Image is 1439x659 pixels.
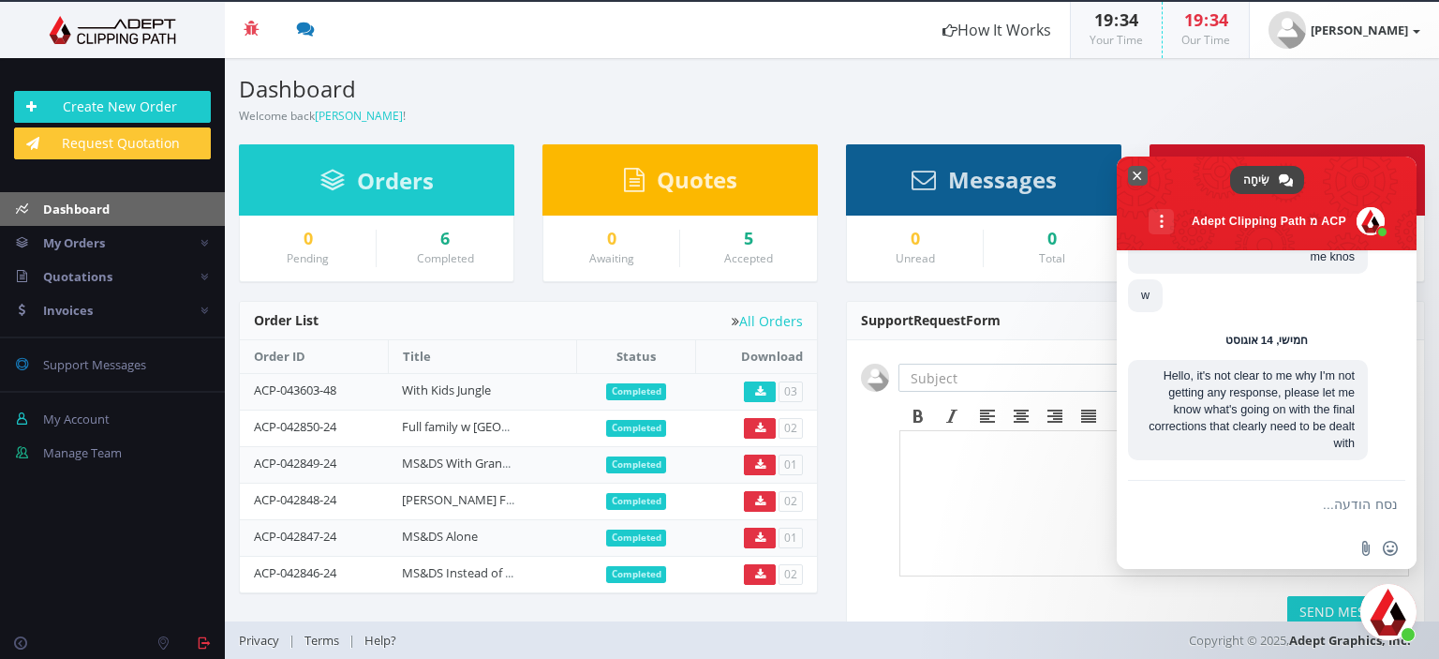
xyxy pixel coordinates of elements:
[1004,404,1038,428] div: Align center
[1039,250,1065,266] small: Total
[240,340,388,373] th: Order ID
[606,457,667,473] span: Completed
[254,455,336,472] a: ACP-042849-24
[402,455,532,472] a: MS&DS With Grandkids
[1184,8,1203,31] span: 19
[557,230,665,248] a: 0
[924,2,1070,58] a: How It Works
[998,230,1106,248] div: 0
[724,250,773,266] small: Accepted
[1128,166,1148,186] span: סגור צ'אט
[935,404,969,428] div: Italic
[1120,8,1138,31] span: 34
[589,250,634,266] small: Awaiting
[861,230,969,248] a: 0
[1225,336,1309,347] div: חמישי, 14 אוגוסט
[43,201,110,217] span: Dashboard
[900,431,1408,576] iframe: Rich Text Area. Press ALT-F9 for menu. Press ALT-F10 for toolbar. Press ALT-0 for help
[43,411,110,427] span: My Account
[861,311,1001,329] span: Support Form
[606,383,667,400] span: Completed
[1149,369,1355,450] span: Hello, it's not clear to me why I'm not getting any response, please let me know what's going on ...
[1383,541,1398,556] span: הוספת אימוג׳י
[913,311,966,329] span: Request
[320,176,434,193] a: Orders
[577,340,696,373] th: Status
[254,418,336,435] a: ACP-042850-24
[1173,481,1398,528] textarea: נסח הודעה...
[43,268,112,285] span: Quotations
[912,175,1057,192] a: Messages
[43,234,105,251] span: My Orders
[14,127,211,159] a: Request Quotation
[254,528,336,545] a: ACP-042847-24
[1250,2,1439,58] a: [PERSON_NAME]
[391,230,499,248] a: 6
[254,311,319,329] span: Order List
[1094,8,1113,31] span: 19
[14,16,211,44] img: Adept Graphics
[1038,404,1072,428] div: Align right
[402,564,534,581] a: MS&DS Instead of Bride
[694,230,803,248] a: 5
[606,420,667,437] span: Completed
[254,382,336,398] a: ACP-043603-48
[254,491,336,508] a: ACP-042848-24
[1189,631,1411,650] span: Copyright © 2025,
[1107,404,1141,428] div: Bullet list
[1360,584,1417,640] a: סגור צ'אט
[295,632,349,649] a: Terms
[606,493,667,510] span: Completed
[239,622,1030,659] div: | |
[287,250,329,266] small: Pending
[239,632,289,649] a: Privacy
[896,250,935,266] small: Unread
[1113,8,1120,31] span: :
[43,444,122,461] span: Manage Team
[254,230,362,248] a: 0
[624,175,737,192] a: Quotes
[14,91,211,123] a: Create New Order
[657,164,737,195] span: Quotes
[388,340,576,373] th: Title
[971,404,1004,428] div: Align left
[357,165,434,196] span: Orders
[1230,166,1304,194] a: שִׂיחָה
[898,364,1140,392] input: Subject
[43,302,93,319] span: Invoices
[315,108,403,124] a: [PERSON_NAME]
[948,164,1057,195] span: Messages
[606,566,667,583] span: Completed
[696,340,817,373] th: Download
[239,108,406,124] small: Welcome back !
[1311,22,1408,38] strong: [PERSON_NAME]
[402,491,536,508] a: [PERSON_NAME] Family
[1209,8,1228,31] span: 34
[901,404,935,428] div: Bold
[1090,32,1143,48] small: Your Time
[1358,541,1373,556] span: שלח קובץ
[1268,11,1306,49] img: user_default.jpg
[417,250,474,266] small: Completed
[239,77,818,101] h3: Dashboard
[1287,596,1410,628] button: SEND MESSAGE
[43,356,146,373] span: Support Messages
[1243,166,1269,194] span: שִׂיחָה
[1141,289,1150,302] span: w
[861,364,889,392] img: user_default.jpg
[355,632,406,649] a: Help?
[606,530,667,547] span: Completed
[402,418,590,435] a: Full family w [GEOGRAPHIC_DATA]
[1072,404,1105,428] div: Justify
[1289,632,1411,649] a: Adept Graphics, Inc.
[402,528,478,545] a: MS&DS Alone
[1203,8,1209,31] span: :
[1181,32,1230,48] small: Our Time
[254,564,336,581] a: ACP-042846-24
[402,382,491,398] a: With Kids Jungle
